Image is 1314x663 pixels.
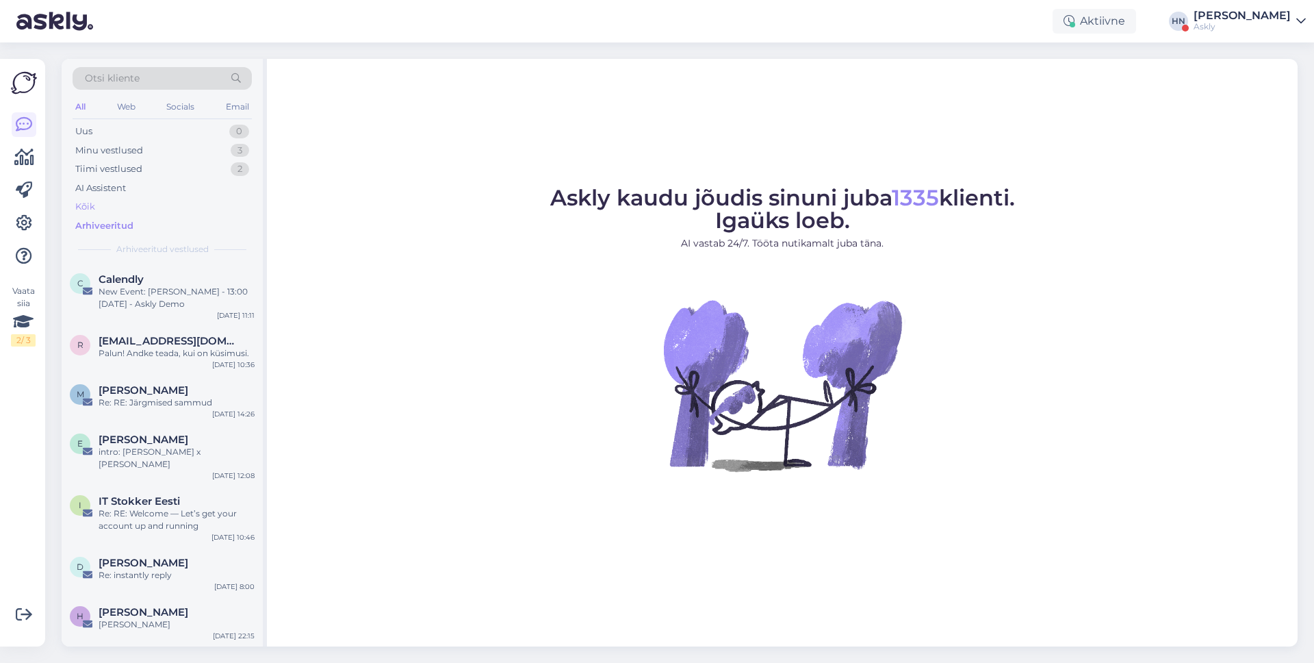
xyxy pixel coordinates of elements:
[892,184,939,211] span: 1335
[75,144,143,158] div: Minu vestlused
[99,434,188,446] span: Elena Lehmann
[99,397,255,409] div: Re: RE: Järgmised sammud
[99,495,180,508] span: IT Stokker Eesti
[116,243,209,255] span: Arhiveeritud vestlused
[231,144,249,158] div: 3
[1169,12,1188,31] div: HN
[217,310,255,321] div: [DATE] 11:11
[77,438,83,449] span: E
[77,611,83,621] span: H
[99,508,255,532] div: Re: RE: Welcome — Let’s get your account up and running
[211,532,255,542] div: [DATE] 10:46
[75,182,126,195] div: AI Assistent
[77,562,83,572] span: D
[99,384,188,397] span: Martin Möls
[99,618,255,631] div: [PERSON_NAME]
[75,200,95,214] div: Kõik
[223,98,252,116] div: Email
[114,98,138,116] div: Web
[212,360,255,370] div: [DATE] 10:36
[550,236,1015,251] p: AI vastab 24/7. Tööta nutikamalt juba täna.
[229,125,249,138] div: 0
[212,471,255,481] div: [DATE] 12:08
[213,631,255,641] div: [DATE] 22:15
[214,581,255,592] div: [DATE] 8:00
[85,71,140,86] span: Otsi kliente
[79,500,81,510] span: I
[99,446,255,471] div: intro: [PERSON_NAME] x [PERSON_NAME]
[99,569,255,581] div: Re: instantly reply
[1053,9,1136,34] div: Aktiivne
[77,389,84,399] span: M
[11,285,36,347] div: Vaata siia
[77,340,83,350] span: r
[75,219,133,233] div: Arhiveeritud
[11,334,36,347] div: 2 / 3
[212,409,255,419] div: [DATE] 14:26
[75,162,142,176] div: Tiimi vestlused
[75,125,92,138] div: Uus
[1194,10,1291,21] div: [PERSON_NAME]
[659,262,905,508] img: No Chat active
[1194,10,1306,32] a: [PERSON_NAME]Askly
[550,184,1015,234] span: Askly kaudu jõudis sinuni juba klienti. Igaüks loeb.
[73,98,88,116] div: All
[99,557,188,569] span: Dominique Michel
[99,606,188,618] span: Hans Niinemäe
[99,335,241,347] span: reijo.vosu@stokker.com
[77,278,83,288] span: C
[99,347,255,360] div: Palun! Andke teada, kui on küsimusi.
[99,273,144,286] span: Calendly
[1194,21,1291,32] div: Askly
[231,162,249,176] div: 2
[11,70,37,96] img: Askly Logo
[164,98,197,116] div: Socials
[99,286,255,310] div: New Event: [PERSON_NAME] - 13:00 [DATE] - Askly Demo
